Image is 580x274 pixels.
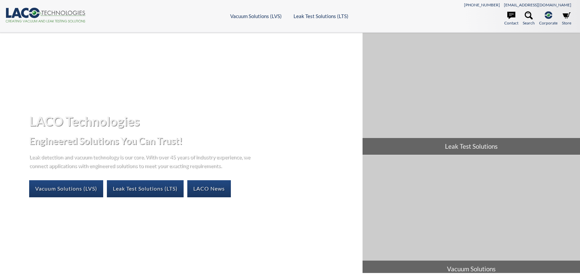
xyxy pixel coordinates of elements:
[29,180,103,197] a: Vacuum Solutions (LVS)
[294,13,348,19] a: Leak Test Solutions (LTS)
[523,11,535,26] a: Search
[363,138,580,155] span: Leak Test Solutions
[562,11,571,26] a: Store
[29,152,254,169] p: Leak detection and vacuum technology is our core. With over 45 years of industry experience, we c...
[363,33,580,155] a: Leak Test Solutions
[464,2,500,7] a: [PHONE_NUMBER]
[504,2,571,7] a: [EMAIL_ADDRESS][DOMAIN_NAME]
[29,113,357,129] h1: LACO Technologies
[29,135,357,147] h2: Engineered Solutions You Can Trust!
[504,11,518,26] a: Contact
[107,180,184,197] a: Leak Test Solutions (LTS)
[539,20,558,26] span: Corporate
[230,13,282,19] a: Vacuum Solutions (LVS)
[187,180,231,197] a: LACO News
